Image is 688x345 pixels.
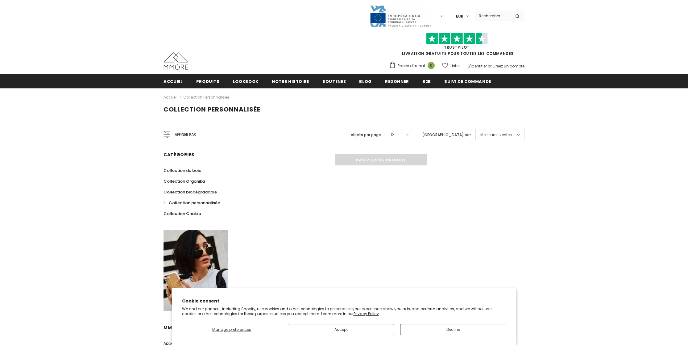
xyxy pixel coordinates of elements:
[322,74,346,88] a: soutenez
[164,152,194,158] span: Catégories
[182,324,282,335] button: Manage preferences
[456,13,463,19] span: EUR
[475,11,511,20] input: Search Site
[426,33,488,45] img: Faites confiance aux étoiles pilotes
[488,63,491,69] span: or
[182,306,506,316] p: We and our partners, including Shopify, use cookies and other technologies to personalize your ex...
[450,63,461,69] span: Listes
[164,189,217,195] span: Collection biodégradable
[359,79,372,84] span: Blog
[164,105,260,114] span: Collection personnalisée
[164,187,217,197] a: Collection biodégradable
[164,176,205,187] a: Collection Organika
[164,211,201,217] span: Collection Chakra
[164,197,220,208] a: Collection personnalisée
[354,311,379,316] a: Privacy Policy
[233,74,259,88] a: Lookbook
[182,298,506,304] h2: Cookie consent
[389,61,438,71] a: Panier d'achat 0
[389,35,524,56] span: LIVRAISON GRATUITE POUR TOUTES LES COMMANDES
[212,327,251,332] span: Manage preferences
[422,74,431,88] a: B2B
[359,74,372,88] a: Blog
[164,94,177,101] a: Accueil
[492,63,524,69] a: Créez un compte
[428,62,435,69] span: 0
[444,79,491,84] span: Suivi de commande
[442,60,461,71] a: Listes
[272,79,309,84] span: Notre histoire
[164,325,182,331] span: MMORE
[370,5,431,27] img: Javni Razpis
[444,45,470,50] a: TrustPilot
[164,79,183,84] span: Accueil
[169,200,220,206] span: Collection personnalisée
[272,74,309,88] a: Notre histoire
[468,63,487,69] a: S'identifier
[164,168,201,173] span: Collection de bois
[164,52,188,70] img: Cas MMORE
[288,324,394,335] button: Accept
[196,79,220,84] span: Produits
[164,74,183,88] a: Accueil
[400,324,506,335] button: Decline
[444,74,491,88] a: Suivi de commande
[391,132,394,138] span: 12
[398,63,425,69] span: Panier d'achat
[183,95,229,100] a: Collection personnalisée
[480,132,512,138] span: Meilleures ventes
[164,178,205,184] span: Collection Organika
[164,208,201,219] a: Collection Chakra
[233,79,259,84] span: Lookbook
[164,165,201,176] a: Collection de bois
[322,79,346,84] span: soutenez
[175,131,196,138] span: Affiner par
[385,79,409,84] span: Redonner
[196,74,220,88] a: Produits
[385,74,409,88] a: Redonner
[351,132,381,138] label: objets par page
[422,132,471,138] label: [GEOGRAPHIC_DATA] par
[422,79,431,84] span: B2B
[370,13,431,18] a: Javni Razpis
